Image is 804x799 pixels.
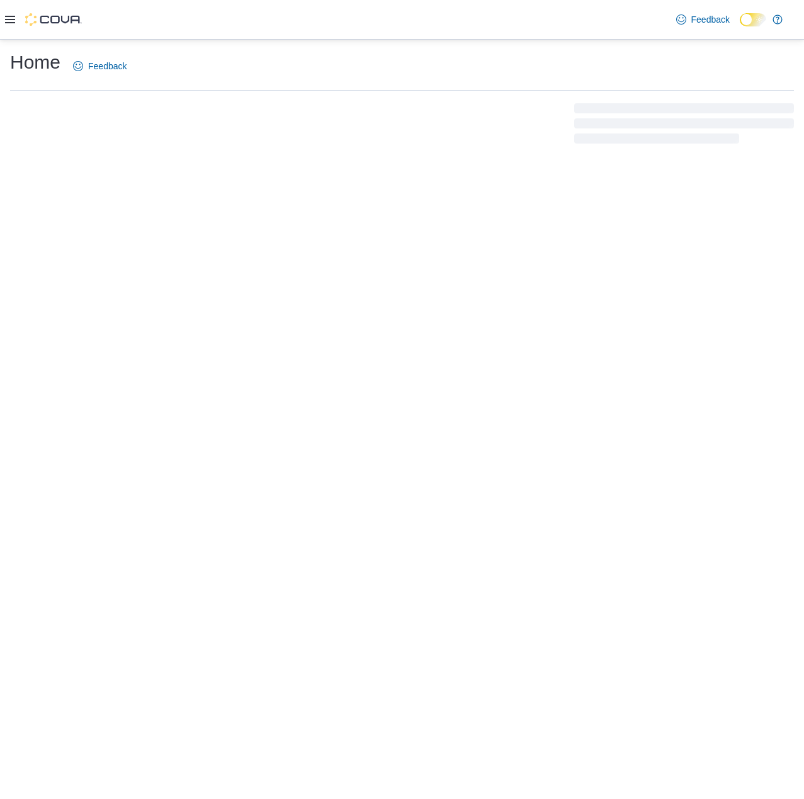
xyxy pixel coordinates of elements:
span: Feedback [88,60,127,72]
a: Feedback [671,7,735,32]
span: Dark Mode [740,26,740,27]
a: Feedback [68,54,132,79]
input: Dark Mode [740,13,766,26]
h1: Home [10,50,60,75]
span: Loading [574,106,794,146]
span: Feedback [691,13,730,26]
img: Cova [25,13,82,26]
